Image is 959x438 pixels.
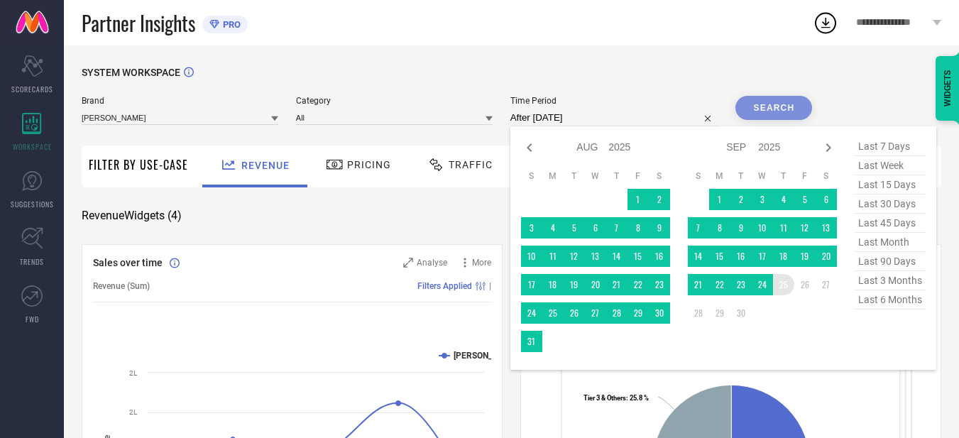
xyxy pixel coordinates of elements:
[730,302,752,324] td: Tue Sep 30 2025
[688,274,709,295] td: Sun Sep 21 2025
[606,246,628,267] td: Thu Aug 14 2025
[521,170,542,182] th: Sunday
[649,274,670,295] td: Sat Aug 23 2025
[521,139,538,156] div: Previous month
[564,217,585,239] td: Tue Aug 05 2025
[521,217,542,239] td: Sun Aug 03 2025
[820,139,837,156] div: Next month
[93,257,163,268] span: Sales over time
[219,19,241,30] span: PRO
[794,217,816,239] td: Fri Sep 12 2025
[89,156,188,173] span: Filter By Use-Case
[816,189,837,210] td: Sat Sep 06 2025
[82,96,278,106] span: Brand
[129,369,138,377] text: 2L
[606,274,628,295] td: Thu Aug 21 2025
[649,189,670,210] td: Sat Aug 02 2025
[585,246,606,267] td: Wed Aug 13 2025
[13,141,52,152] span: WORKSPACE
[688,246,709,267] td: Sun Sep 14 2025
[628,170,649,182] th: Friday
[730,189,752,210] td: Tue Sep 02 2025
[129,408,138,416] text: 2L
[709,217,730,239] td: Mon Sep 08 2025
[521,302,542,324] td: Sun Aug 24 2025
[296,96,493,106] span: Category
[93,281,150,291] span: Revenue (Sum)
[564,170,585,182] th: Tuesday
[813,10,838,35] div: Open download list
[773,274,794,295] td: Thu Sep 25 2025
[709,302,730,324] td: Mon Sep 29 2025
[606,217,628,239] td: Thu Aug 07 2025
[521,331,542,352] td: Sun Aug 31 2025
[585,274,606,295] td: Wed Aug 20 2025
[82,9,195,38] span: Partner Insights
[730,246,752,267] td: Tue Sep 16 2025
[628,189,649,210] td: Fri Aug 01 2025
[583,394,626,402] tspan: Tier 3 & Others
[730,274,752,295] td: Tue Sep 23 2025
[709,189,730,210] td: Mon Sep 01 2025
[752,246,773,267] td: Wed Sep 17 2025
[628,274,649,295] td: Fri Aug 22 2025
[510,96,718,106] span: Time Period
[417,258,447,268] span: Analyse
[649,170,670,182] th: Saturday
[730,170,752,182] th: Tuesday
[752,217,773,239] td: Wed Sep 10 2025
[454,351,518,361] text: [PERSON_NAME]
[855,156,926,175] span: last week
[585,170,606,182] th: Wednesday
[816,170,837,182] th: Saturday
[628,217,649,239] td: Fri Aug 08 2025
[816,217,837,239] td: Sat Sep 13 2025
[521,246,542,267] td: Sun Aug 10 2025
[855,195,926,214] span: last 30 days
[542,170,564,182] th: Monday
[855,137,926,156] span: last 7 days
[585,217,606,239] td: Wed Aug 06 2025
[855,233,926,252] span: last month
[472,258,491,268] span: More
[489,281,491,291] span: |
[82,67,180,78] span: SYSTEM WORKSPACE
[816,274,837,295] td: Sat Sep 27 2025
[521,274,542,295] td: Sun Aug 17 2025
[855,252,926,271] span: last 90 days
[542,274,564,295] td: Mon Aug 18 2025
[855,214,926,233] span: last 45 days
[709,246,730,267] td: Mon Sep 15 2025
[752,170,773,182] th: Wednesday
[688,170,709,182] th: Sunday
[542,217,564,239] td: Mon Aug 04 2025
[510,109,718,126] input: Select time period
[11,84,53,94] span: SCORECARDS
[241,160,290,171] span: Revenue
[855,271,926,290] span: last 3 months
[417,281,472,291] span: Filters Applied
[564,246,585,267] td: Tue Aug 12 2025
[649,246,670,267] td: Sat Aug 16 2025
[773,217,794,239] td: Thu Sep 11 2025
[585,302,606,324] td: Wed Aug 27 2025
[606,302,628,324] td: Thu Aug 28 2025
[855,175,926,195] span: last 15 days
[20,256,44,267] span: TRENDS
[26,314,39,324] span: FWD
[583,394,649,402] text: : 25.8 %
[403,258,413,268] svg: Zoom
[11,199,54,209] span: SUGGESTIONS
[564,274,585,295] td: Tue Aug 19 2025
[564,302,585,324] td: Tue Aug 26 2025
[730,217,752,239] td: Tue Sep 09 2025
[709,274,730,295] td: Mon Sep 22 2025
[649,217,670,239] td: Sat Aug 09 2025
[542,302,564,324] td: Mon Aug 25 2025
[773,189,794,210] td: Thu Sep 04 2025
[649,302,670,324] td: Sat Aug 30 2025
[773,246,794,267] td: Thu Sep 18 2025
[752,189,773,210] td: Wed Sep 03 2025
[606,170,628,182] th: Thursday
[628,246,649,267] td: Fri Aug 15 2025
